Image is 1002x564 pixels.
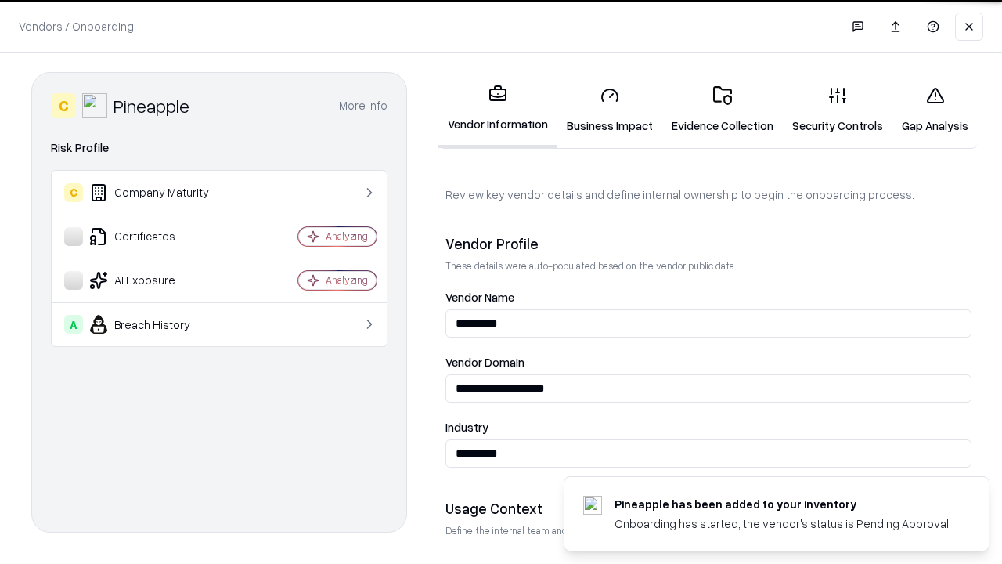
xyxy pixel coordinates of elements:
div: Pineapple [114,93,189,118]
a: Vendor Information [438,72,557,148]
div: AI Exposure [64,271,251,290]
div: Vendor Profile [445,234,971,253]
img: Pineapple [82,93,107,118]
a: Gap Analysis [892,74,978,146]
div: C [64,183,83,202]
div: Onboarding has started, the vendor's status is Pending Approval. [615,515,951,532]
div: Certificates [64,227,251,246]
div: Analyzing [326,273,368,287]
p: Vendors / Onboarding [19,18,134,34]
div: A [64,315,83,334]
label: Industry [445,421,971,433]
a: Business Impact [557,74,662,146]
div: Risk Profile [51,139,387,157]
div: C [51,93,76,118]
label: Vendor Domain [445,356,971,368]
a: Security Controls [783,74,892,146]
button: More info [339,92,387,120]
div: Company Maturity [64,183,251,202]
p: Define the internal team and reason for using this vendor. This helps assess business relevance a... [445,524,971,537]
div: Analyzing [326,230,368,243]
div: Usage Context [445,499,971,518]
p: Review key vendor details and define internal ownership to begin the onboarding process. [445,186,971,203]
div: Breach History [64,315,251,334]
a: Evidence Collection [662,74,783,146]
p: These details were auto-populated based on the vendor public data [445,259,971,273]
div: Pineapple has been added to your inventory [615,496,951,512]
label: Vendor Name [445,291,971,303]
img: pineappleenergy.com [583,496,602,515]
